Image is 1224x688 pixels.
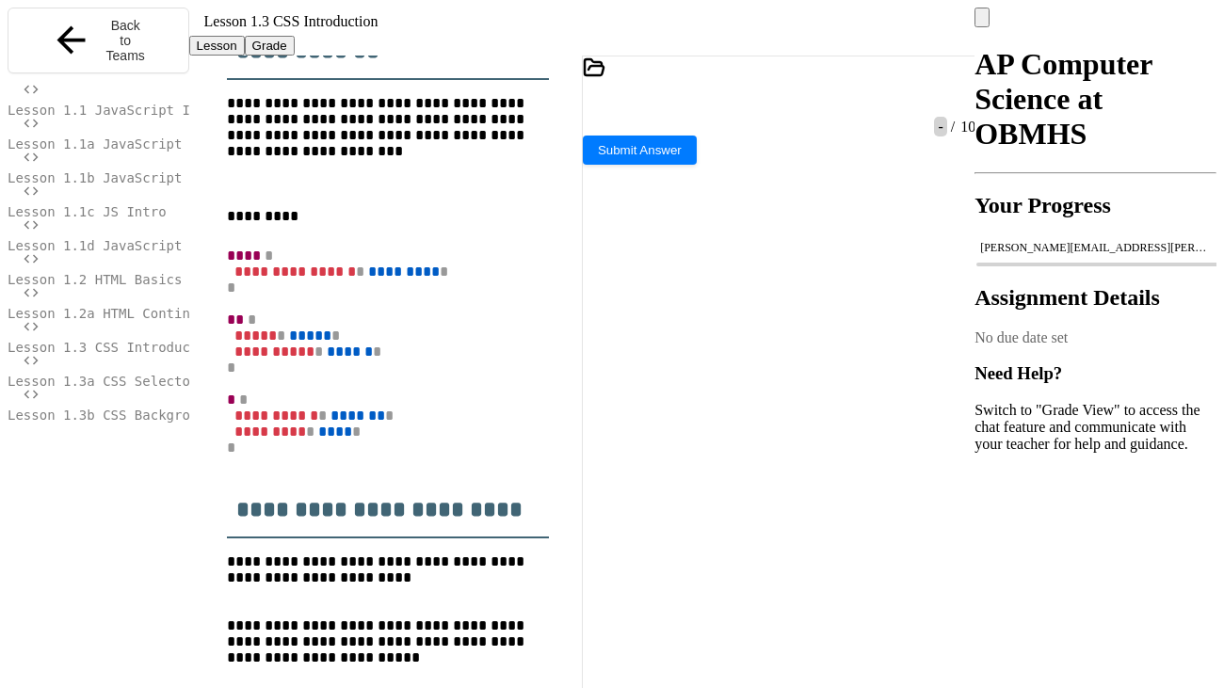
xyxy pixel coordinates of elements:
button: Lesson [189,36,245,56]
h2: Your Progress [974,193,1216,218]
p: Switch to "Grade View" to access the chat feature and communicate with your teacher for help and ... [974,402,1216,453]
span: Lesson 1.3b CSS Backgrounds [8,408,222,423]
span: Lesson 1.3 CSS Introduction [204,13,378,29]
span: Lesson 1.1b JavaScript Intro [8,170,230,185]
span: Lesson 1.3a CSS Selectors [8,374,206,389]
span: Lesson 1.1c JS Intro [8,204,167,219]
span: 10 [957,119,975,135]
div: My Account [974,8,1216,27]
div: [PERSON_NAME][EMAIL_ADDRESS][PERSON_NAME][DOMAIN_NAME] [980,241,1211,255]
button: Grade [245,36,295,56]
div: No due date set [974,329,1216,346]
h2: Assignment Details [974,285,1216,311]
h3: Need Help? [974,363,1216,384]
span: / [951,119,955,135]
span: Lesson 1.1 JavaScript Intro [8,103,222,118]
button: Back to Teams [8,8,189,73]
span: Lesson 1.3 CSS Introduction [8,340,222,355]
span: Lesson 1.2 HTML Basics [8,272,182,287]
span: Back to Teams [104,18,147,63]
span: - [934,117,946,136]
span: Submit Answer [598,143,682,157]
span: Lesson 1.1d JavaScript [8,238,182,253]
button: Submit Answer [583,136,697,165]
span: Lesson 1.2a HTML Continued [8,306,214,321]
h1: AP Computer Science at OBMHS [974,47,1216,152]
span: Lesson 1.1a JavaScript Intro [8,136,230,152]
